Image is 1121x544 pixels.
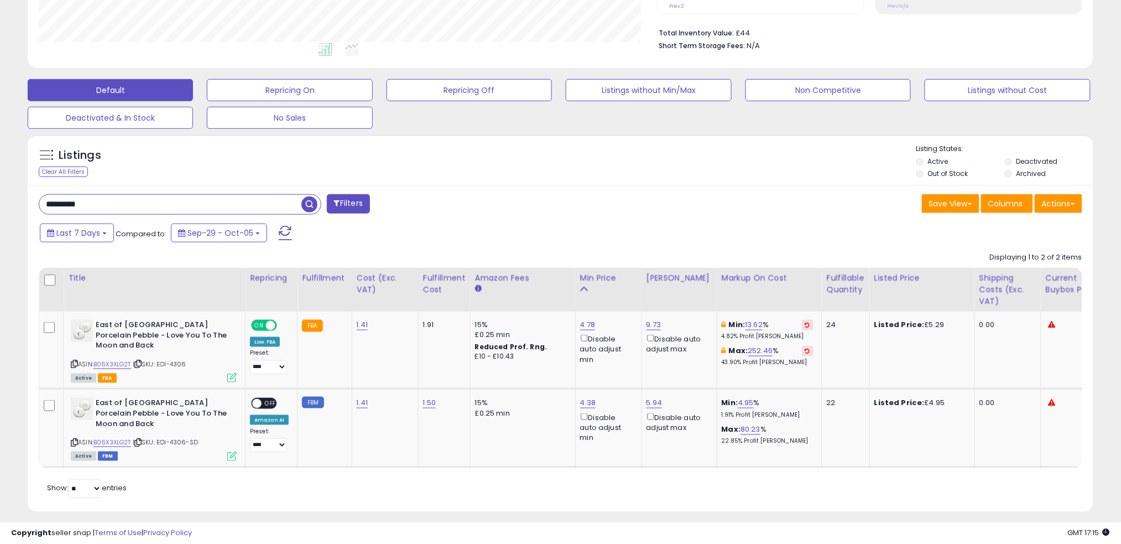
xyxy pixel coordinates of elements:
[827,398,861,408] div: 22
[475,398,567,408] div: 15%
[56,227,100,239] span: Last 7 Days
[659,41,745,50] b: Short Term Storage Fees:
[327,194,370,214] button: Filters
[250,428,289,453] div: Preset:
[888,3,909,9] small: Prev: N/A
[475,330,567,340] div: £0.25 min
[207,79,372,101] button: Repricing On
[729,345,748,356] b: Max:
[827,320,861,330] div: 24
[580,397,596,408] a: 4.38
[475,408,567,418] div: £0.25 min
[874,398,966,408] div: £4.95
[116,229,166,239] span: Compared to:
[722,359,814,366] p: 43.90% Profit [PERSON_NAME]
[580,411,633,443] div: Disable auto adjust min
[646,397,663,408] a: 5.94
[922,194,979,213] button: Save View
[738,397,754,408] a: 4.95
[990,252,1082,263] div: Displaying 1 to 2 of 2 items
[71,320,237,381] div: ASIN:
[302,272,347,284] div: Fulfillment
[928,169,968,178] label: Out of Stock
[93,438,131,447] a: B06X3XLG2T
[722,424,814,445] div: %
[717,268,822,312] th: The percentage added to the cost of goods (COGS) that forms the calculator for Min & Max prices.
[747,40,760,51] span: N/A
[357,319,368,330] a: 1.41
[1068,527,1110,538] span: 2025-10-13 17:15 GMT
[988,198,1023,209] span: Columns
[979,398,1033,408] div: 0.00
[187,227,253,239] span: Sep-29 - Oct-05
[646,333,708,354] div: Disable auto adjust max
[748,345,773,356] a: 252.46
[722,320,814,340] div: %
[11,527,51,538] strong: Copyright
[357,272,414,296] div: Cost (Exc. VAT)
[1046,272,1103,296] div: Current Buybox Price
[722,411,814,419] p: 1.91% Profit [PERSON_NAME]
[1035,194,1082,213] button: Actions
[475,352,567,361] div: £10 - £10.43
[40,224,114,242] button: Last 7 Days
[250,349,289,374] div: Preset:
[98,374,117,383] span: FBA
[646,411,708,433] div: Disable auto adjust max
[722,321,726,328] i: This overrides the store level min markup for this listing
[566,79,731,101] button: Listings without Min/Max
[745,319,763,330] a: 13.62
[646,319,661,330] a: 9.73
[722,347,726,354] i: This overrides the store level max markup for this listing
[979,272,1036,307] div: Shipping Costs (Exc. VAT)
[357,397,368,408] a: 1.41
[275,321,293,330] span: OFF
[71,398,237,459] div: ASIN:
[928,157,948,166] label: Active
[133,438,198,447] span: | SKU: EOI-4306-SD
[71,452,96,461] span: All listings currently available for purchase on Amazon
[475,320,567,330] div: 15%
[71,320,93,342] img: 3186LltIQtL._SL40_.jpg
[68,272,241,284] div: Title
[143,527,192,538] a: Privacy Policy
[207,107,372,129] button: No Sales
[981,194,1033,213] button: Columns
[580,319,596,330] a: 4.78
[302,397,324,408] small: FBM
[669,3,684,9] small: Prev: 2
[874,320,966,330] div: £5.29
[874,397,925,408] b: Listed Price:
[133,360,186,369] span: | SKU: EOI-4306
[722,424,741,434] b: Max:
[722,272,817,284] div: Markup on Cost
[827,272,865,296] div: Fulfillable Quantity
[659,28,734,38] b: Total Inventory Value:
[250,272,293,284] div: Repricing
[729,319,745,330] b: Min:
[874,319,925,330] b: Listed Price:
[659,25,1074,39] li: £44
[916,144,1093,154] p: Listing States:
[1016,169,1046,178] label: Archived
[423,320,462,330] div: 1.91
[423,397,436,408] a: 1.50
[59,148,101,163] h5: Listings
[71,398,93,420] img: 3186LltIQtL._SL40_.jpg
[805,322,810,328] i: Revert to store-level Min Markup
[28,79,193,101] button: Default
[475,272,571,284] div: Amazon Fees
[250,415,289,425] div: Amazon AI
[387,79,552,101] button: Repricing Off
[580,272,637,284] div: Min Price
[722,437,814,445] p: 22.85% Profit [PERSON_NAME]
[722,346,814,366] div: %
[96,320,230,354] b: East of [GEOGRAPHIC_DATA] Porcelain Pebble - Love You To The Moon and Back
[93,360,131,369] a: B06X3XLG2T
[171,224,267,242] button: Sep-29 - Oct-05
[722,398,814,418] div: %
[302,320,322,332] small: FBA
[722,333,814,340] p: 4.82% Profit [PERSON_NAME]
[1016,157,1057,166] label: Deactivated
[979,320,1033,330] div: 0.00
